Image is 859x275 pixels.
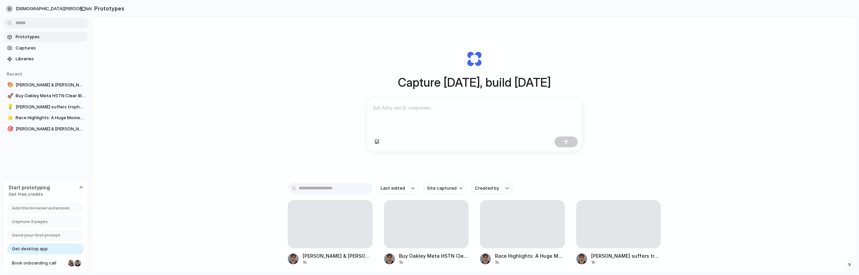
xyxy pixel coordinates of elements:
a: Libraries [3,54,88,64]
button: 🎨 [6,82,13,88]
a: 🎨[PERSON_NAME] & [PERSON_NAME] Wedding Invite [3,80,88,90]
div: 1h [399,259,469,266]
span: Site captured [427,185,457,192]
span: Created by [475,185,499,192]
span: [PERSON_NAME] suffers trophy disaster after dream F1 podium | RacingNews365 [16,104,85,110]
span: Prototypes [16,34,85,40]
span: Buy Oakley Meta HSTN Clear Black | Meta Store [16,92,85,99]
span: Get free credits [8,191,50,198]
div: 1h [303,259,373,266]
div: [PERSON_NAME] suffers trophy disaster after dream F1 podium | RacingNews365 [591,252,661,259]
button: 🎯 [6,126,13,132]
div: Nicole Kubica [67,259,76,267]
button: ⭐ [6,114,13,121]
button: Created by [471,183,513,194]
span: [PERSON_NAME] & [PERSON_NAME] Wedding Invite [16,82,85,88]
span: Libraries [16,56,85,62]
div: ⭐ [7,114,12,122]
a: Book onboarding call [7,258,84,269]
a: Get desktop app [7,244,84,254]
div: Race Highlights: A Huge Moment In The Championship Battle! | 2025 Dutch Grand Prix - YouTube [495,252,565,259]
span: Send your first prompt [12,232,60,239]
span: Recent [7,71,22,77]
span: Start prototyping [8,184,50,191]
h2: Prototypes [92,4,124,13]
a: 💡[PERSON_NAME] suffers trophy disaster after dream F1 podium | RacingNews365 [3,102,88,112]
h1: Capture [DATE], build [DATE] [398,73,551,91]
a: [PERSON_NAME] suffers trophy disaster after dream F1 podium | RacingNews3651h [576,200,661,266]
span: [PERSON_NAME] & [PERSON_NAME] Wedding Invite [16,126,85,132]
div: 🎯 [7,125,12,133]
span: Book onboarding call [12,260,65,267]
div: 💡 [7,103,12,111]
span: Captures [16,45,85,51]
a: Race Highlights: A Huge Moment In The Championship Battle! | 2025 Dutch Grand Prix - YouTube1h [480,200,565,266]
a: 🚀Buy Oakley Meta HSTN Clear Black | Meta Store [3,91,88,101]
div: Christian Iacullo [74,259,82,267]
span: Get desktop app [12,246,48,252]
div: 1h [591,259,661,266]
div: 1h [495,259,565,266]
a: ⭐Race Highlights: A Huge Moment In The Championship Battle! | 2025 Dutch Grand Prix - YouTube [3,113,88,123]
a: 🎯[PERSON_NAME] & [PERSON_NAME] Wedding Invite [3,124,88,134]
span: Last edited [381,185,405,192]
button: [DEMOGRAPHIC_DATA][PERSON_NAME] [3,3,109,14]
span: Capture 3 pages [12,218,48,225]
div: [PERSON_NAME] & [PERSON_NAME] Wedding Invite [303,252,373,259]
button: 🚀 [6,92,13,99]
span: Add the browser extension [12,205,70,212]
button: Last edited [377,183,419,194]
span: Race Highlights: A Huge Moment In The Championship Battle! | 2025 Dutch Grand Prix - YouTube [16,114,85,121]
button: 💡 [6,104,13,110]
div: 🎨 [7,81,12,89]
div: 🚀 [7,92,12,100]
div: Buy Oakley Meta HSTN Clear Black | Meta Store [399,252,469,259]
a: [PERSON_NAME] & [PERSON_NAME] Wedding Invite1h [288,200,373,266]
a: Captures [3,43,88,53]
span: [DEMOGRAPHIC_DATA][PERSON_NAME] [16,5,98,12]
a: Prototypes [3,32,88,42]
button: Site captured [423,183,467,194]
a: Buy Oakley Meta HSTN Clear Black | Meta Store1h [384,200,469,266]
